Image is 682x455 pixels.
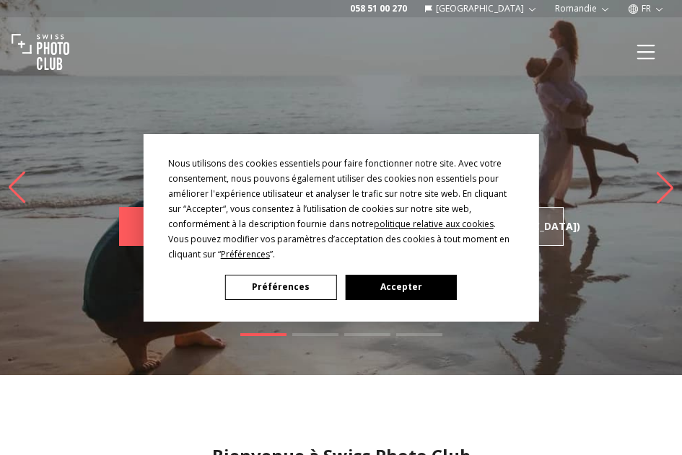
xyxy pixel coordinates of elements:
[225,275,336,300] button: Préférences
[143,134,538,322] div: Cookie Consent Prompt
[221,248,270,260] span: Préférences
[345,275,456,300] button: Accepter
[168,156,515,262] div: Nous utilisons des cookies essentiels pour faire fonctionner notre site. Avec votre consentement,...
[374,218,494,230] span: politique relative aux cookies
